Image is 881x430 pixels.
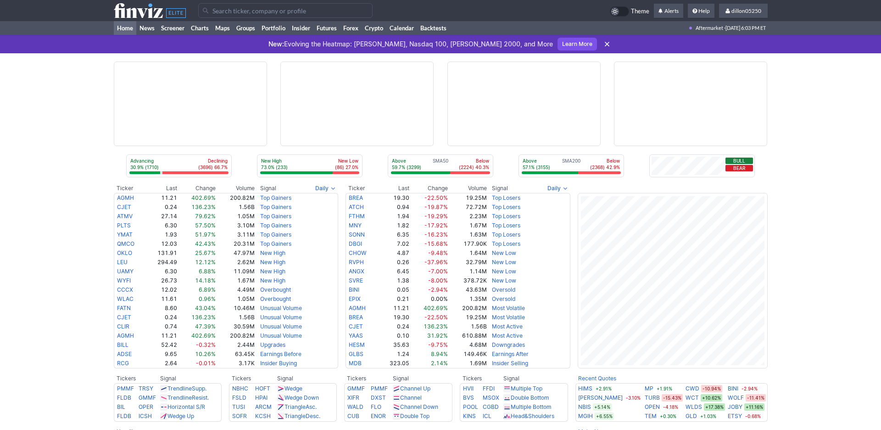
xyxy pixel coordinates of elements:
span: 12.12% [195,259,216,266]
a: Insider Buying [260,360,297,367]
td: 200.82M [216,193,256,203]
span: -22.50% [424,314,448,321]
td: 200.82M [448,304,487,313]
td: 378.72K [448,276,487,285]
span: 14.18% [195,277,216,284]
p: Below [590,158,620,164]
a: Top Gainers [260,194,291,201]
a: Futures [313,21,340,35]
a: PMMF [371,385,388,392]
td: 0.21 [379,294,410,304]
span: 136.23% [191,314,216,321]
a: News [136,21,158,35]
a: AGMH [117,194,134,201]
p: 73.0% (233) [261,164,288,170]
th: Volume [216,184,256,193]
a: Groups [233,21,258,35]
a: Double Bottom [511,394,549,401]
a: MSOX [483,394,499,401]
td: 1.14M [448,267,487,276]
span: Aftermarket · [696,21,725,35]
a: Wedge Up [167,413,194,419]
a: Channel [400,394,422,401]
a: GLBS [349,351,363,357]
p: Declining [198,158,228,164]
span: -19.87% [424,204,448,210]
a: Top Losers [492,194,520,201]
a: WYFI [117,277,131,284]
a: Top Losers [492,204,520,210]
a: Overbought [260,295,291,302]
p: (2368) 42.9% [590,164,620,170]
a: WCT [686,393,699,402]
th: Last [146,184,178,193]
a: Unusual Volume [260,323,302,330]
a: Top Gainers [260,204,291,210]
button: Bear [725,165,753,171]
a: Oversold [492,295,515,302]
a: Theme [610,6,649,17]
th: Change [410,184,448,193]
td: 1.05M [216,212,256,221]
td: 12.03 [146,239,178,249]
p: 59.7% (3299) [392,164,421,170]
p: Below [459,158,489,164]
a: Multiple Bottom [511,403,552,410]
a: Top Losers [492,213,520,220]
span: 402.69% [424,305,448,311]
p: New Low [335,158,358,164]
a: Top Gainers [260,213,291,220]
span: Signal [260,185,276,192]
a: WLDS [686,402,702,412]
button: Signals interval [545,184,570,193]
a: CGBD [483,403,499,410]
a: CWD [686,384,699,393]
td: 11.21 [146,331,178,340]
a: Top Gainers [260,240,291,247]
a: GMMF [347,385,365,392]
span: Trendline [167,385,192,392]
a: Top Losers [492,240,520,247]
a: HVII [463,385,474,392]
a: OKLO [117,249,132,256]
td: 6.45 [379,267,410,276]
a: Most Active [492,332,523,339]
a: GLD [686,412,697,421]
th: Ticker [114,184,146,193]
button: Signals interval [313,184,338,193]
a: Channel Down [400,403,438,410]
a: Multiple Top [511,385,542,392]
p: (86) 27.0% [335,164,358,170]
a: Recent Quotes [578,375,616,382]
td: 3.11M [216,230,256,239]
a: TEM [645,412,657,421]
span: 136.23% [191,204,216,210]
td: 26.73 [146,276,178,285]
td: 12.02 [146,285,178,294]
a: Backtests [417,21,450,35]
a: PMMF [117,385,134,392]
a: BIL [117,403,125,410]
a: [PERSON_NAME] [578,393,623,402]
a: KINS [463,413,476,419]
a: OPEN [645,402,660,412]
p: Evolving the Heatmap: [PERSON_NAME], Nasdaq 100, [PERSON_NAME] 2000, and More [268,40,553,49]
a: Top Losers [492,222,520,229]
td: 2.23M [448,212,487,221]
p: Above [523,158,550,164]
span: Daily [315,184,329,193]
a: MDB [349,360,362,367]
a: BINI [349,286,359,293]
td: 1.38 [379,276,410,285]
td: 0.00% [410,294,448,304]
a: CJET [349,323,363,330]
span: New: [268,40,284,48]
a: DXST [371,394,386,401]
a: BREA [349,314,363,321]
span: 57.50% [195,222,216,229]
a: OPER [139,403,153,410]
span: -17.92% [424,222,448,229]
a: MGIH [578,412,593,421]
a: Learn More [558,38,597,51]
td: 1.67M [448,221,487,230]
